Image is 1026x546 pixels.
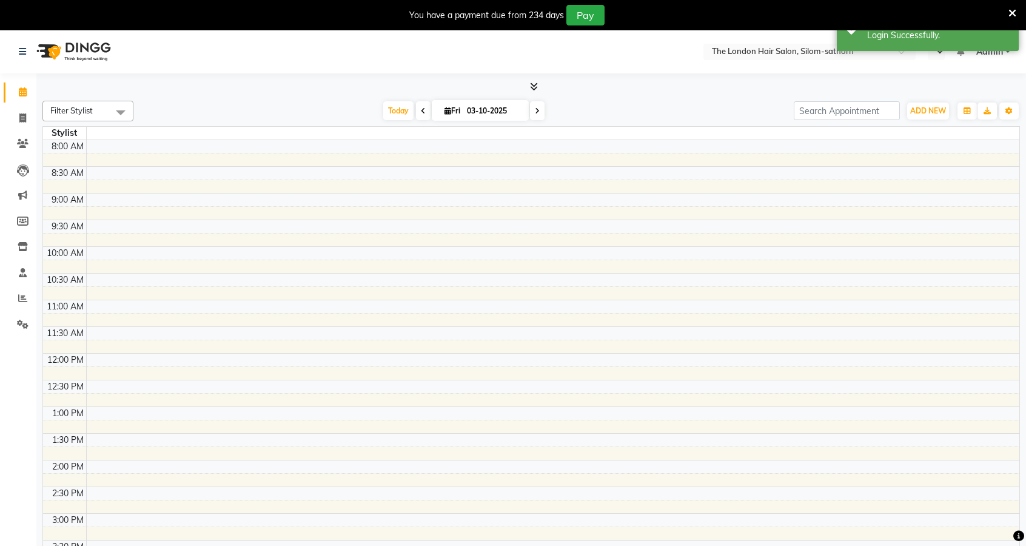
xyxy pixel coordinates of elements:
[441,106,463,115] span: Fri
[867,29,1010,42] div: Login Successfully.
[45,354,86,366] div: 12:00 PM
[907,103,949,120] button: ADD NEW
[383,101,414,120] span: Today
[31,35,114,69] img: logo
[976,45,1003,58] span: Admin
[49,220,86,233] div: 9:30 AM
[50,514,86,527] div: 3:00 PM
[44,300,86,313] div: 11:00 AM
[50,487,86,500] div: 2:30 PM
[566,5,605,25] button: Pay
[409,9,564,22] div: You have a payment due from 234 days
[50,460,86,473] div: 2:00 PM
[463,102,524,120] input: 2025-10-03
[50,106,93,115] span: Filter Stylist
[794,101,900,120] input: Search Appointment
[910,106,946,115] span: ADD NEW
[49,167,86,180] div: 8:30 AM
[44,327,86,340] div: 11:30 AM
[44,247,86,260] div: 10:00 AM
[50,434,86,447] div: 1:30 PM
[49,140,86,153] div: 8:00 AM
[43,127,86,140] div: Stylist
[50,407,86,420] div: 1:00 PM
[45,380,86,393] div: 12:30 PM
[49,194,86,206] div: 9:00 AM
[44,274,86,286] div: 10:30 AM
